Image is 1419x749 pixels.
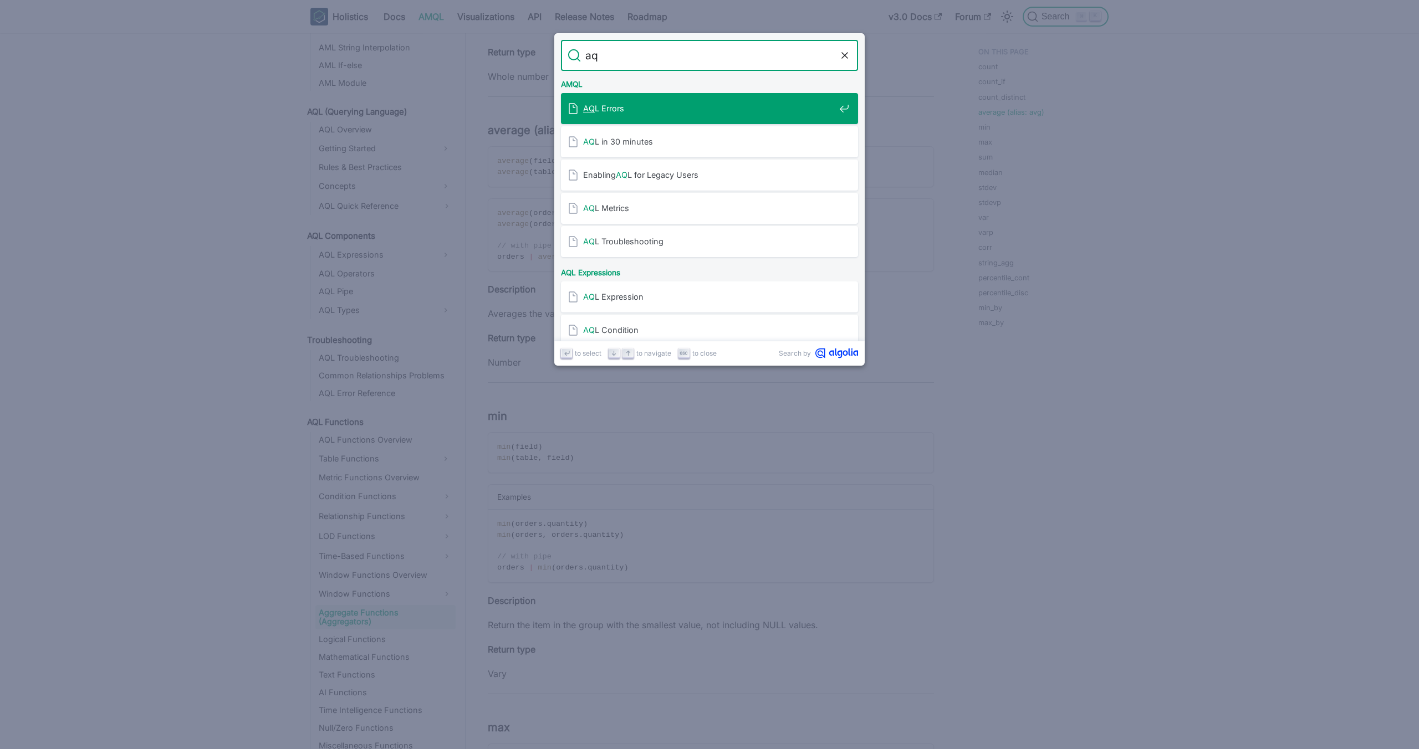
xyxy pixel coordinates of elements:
a: AQL Condition [561,315,858,346]
button: Clear the query [838,49,851,62]
a: AQL Troubleshooting [561,226,858,257]
svg: Enter key [563,349,571,357]
a: Search byAlgolia [779,348,858,358]
a: AQL in 30 minutes [561,126,858,157]
a: AQL Expression [561,281,858,312]
div: AMQL [559,71,860,93]
span: to select [575,348,601,358]
svg: Arrow down [610,349,618,357]
span: L Metrics [583,203,835,213]
span: L Troubleshooting [583,236,835,247]
span: to close [692,348,717,358]
span: L Expression [583,291,835,302]
span: Enabling L for Legacy Users [583,170,835,180]
span: L Errors [583,103,835,114]
span: Search by [779,348,811,358]
span: L in 30 minutes [583,136,835,147]
a: AQL Metrics [561,193,858,224]
svg: Algolia [815,348,858,358]
mark: AQ [583,325,595,335]
svg: Escape key [680,349,688,357]
span: to navigate [636,348,671,358]
mark: AQ [583,137,595,146]
mark: AQ [616,170,627,179]
a: AQL Errors [561,93,858,124]
mark: AQ [583,104,595,113]
input: Search docs [581,40,838,71]
mark: AQ [583,203,595,213]
span: L Condition [583,325,835,335]
svg: Arrow up [624,349,632,357]
mark: AQ [583,292,595,301]
mark: AQ [583,237,595,246]
a: EnablingAQL for Legacy Users [561,160,858,191]
div: AQL Expressions [559,259,860,281]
